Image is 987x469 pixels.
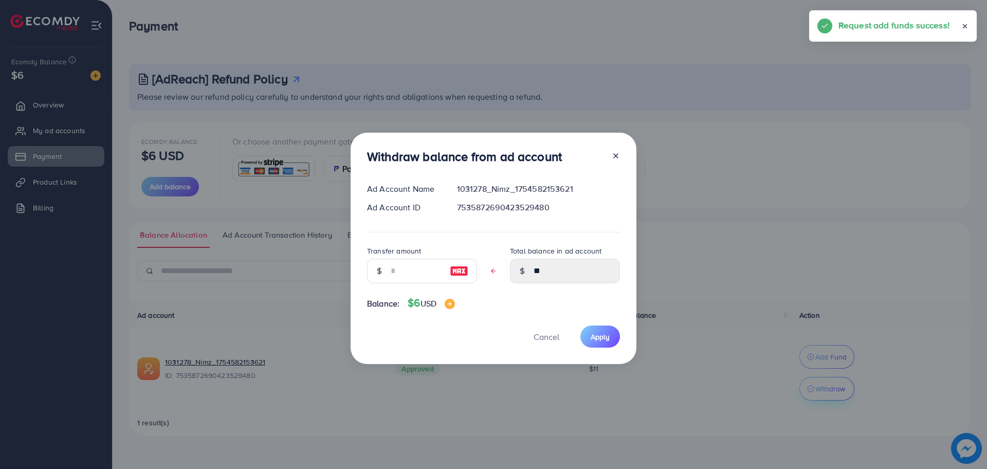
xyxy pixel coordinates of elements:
img: image [450,265,468,277]
label: Total balance in ad account [510,246,601,256]
h4: $6 [408,297,455,310]
div: 7535872690423529480 [449,202,628,213]
span: Apply [591,332,610,342]
button: Cancel [521,326,572,348]
img: image [445,299,455,309]
span: Balance: [367,298,399,310]
div: Ad Account Name [359,183,449,195]
div: 1031278_Nimz_1754582153621 [449,183,628,195]
button: Apply [580,326,620,348]
span: Cancel [534,331,559,342]
h3: Withdraw balance from ad account [367,149,562,164]
span: USD [421,298,436,309]
label: Transfer amount [367,246,421,256]
div: Ad Account ID [359,202,449,213]
h5: Request add funds success! [838,19,949,32]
